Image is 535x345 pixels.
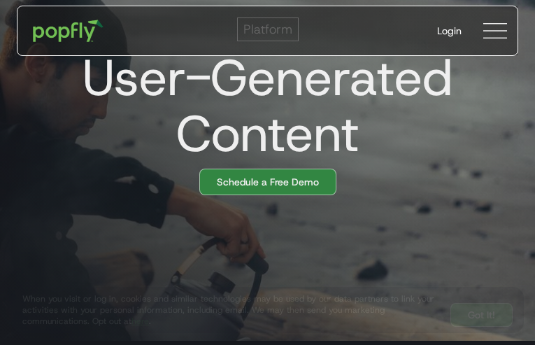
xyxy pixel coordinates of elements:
h1: User-Generated Content [6,50,518,162]
div: Login [437,24,462,38]
a: Schedule a Free Demo [199,169,336,195]
a: Login [426,13,473,49]
a: Got It! [450,303,513,327]
a: here [131,316,149,327]
a: home [23,10,113,52]
div: When you visit or log in, cookies and similar technologies may be used by our data partners to li... [22,293,439,327]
